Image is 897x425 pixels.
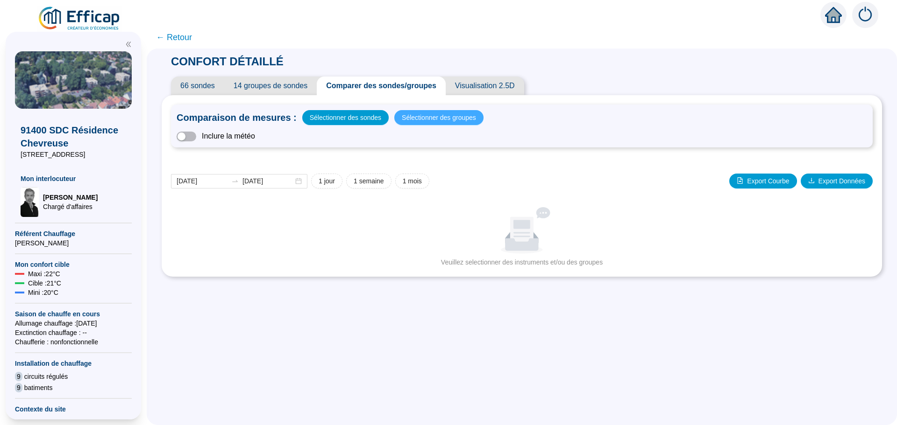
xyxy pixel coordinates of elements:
span: [STREET_ADDRESS] [21,150,126,159]
span: 91400 SDC Résidence Chevreuse [21,124,126,150]
span: 1 mois [403,176,422,186]
span: Mini : 20 °C [28,288,58,297]
input: Date de fin [242,176,293,186]
span: CONFORT DÉTAILLÉ [162,55,293,68]
span: Comparaison de mesures : [177,111,297,124]
span: Contexte du site [15,404,132,414]
span: Saison de chauffe en cours [15,309,132,319]
span: Chaufferie : non fonctionnelle [15,337,132,347]
span: Référent Chauffage [15,229,132,238]
span: Comparer des sondes/groupes [317,77,446,95]
span: Mon confort cible [15,260,132,269]
span: home [825,7,842,23]
button: 1 jour [311,174,342,188]
span: Chargé d'affaires [43,202,98,211]
button: Sélectionner des sondes [302,110,389,125]
button: Sélectionner des groupes [394,110,484,125]
span: swap-right [231,177,239,185]
span: batiments [24,383,53,392]
span: 1 jour [319,176,335,186]
span: Maxi : 22 °C [28,269,60,279]
span: Exctinction chauffage : -- [15,328,132,337]
span: Allumage chauffage : [DATE] [15,319,132,328]
span: download [808,177,815,184]
input: Date de début [177,176,228,186]
span: Inclure la météo [202,131,255,142]
span: 9 [15,383,22,392]
span: 66 sondes [171,77,224,95]
span: Visualisation 2.5D [446,77,524,95]
button: 1 mois [395,174,429,188]
span: ← Retour [156,31,192,44]
span: Sélectionner des groupes [402,111,476,124]
span: [PERSON_NAME] [15,238,132,248]
button: Export Données [801,174,873,188]
span: double-left [125,41,132,48]
span: 14 groupes de sondes [224,77,317,95]
span: circuits régulés [24,372,68,381]
button: 1 semaine [346,174,392,188]
img: alerts [852,2,878,28]
span: file-image [737,177,743,184]
span: Export Courbe [747,176,789,186]
img: Chargé d'affaires [21,187,39,217]
span: Installation de chauffage [15,359,132,368]
span: 1 semaine [354,176,384,186]
img: efficap energie logo [37,6,122,32]
span: 9 [15,372,22,381]
span: Sélectionner des sondes [310,111,381,124]
span: Cible : 21 °C [28,279,61,288]
button: Export Courbe [729,174,797,188]
span: Mon interlocuteur [21,174,126,183]
span: to [231,177,239,185]
span: Export Données [819,176,865,186]
span: [PERSON_NAME] [43,193,98,202]
div: Veuillez selectionner des instruments et/ou des groupes [175,258,869,267]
